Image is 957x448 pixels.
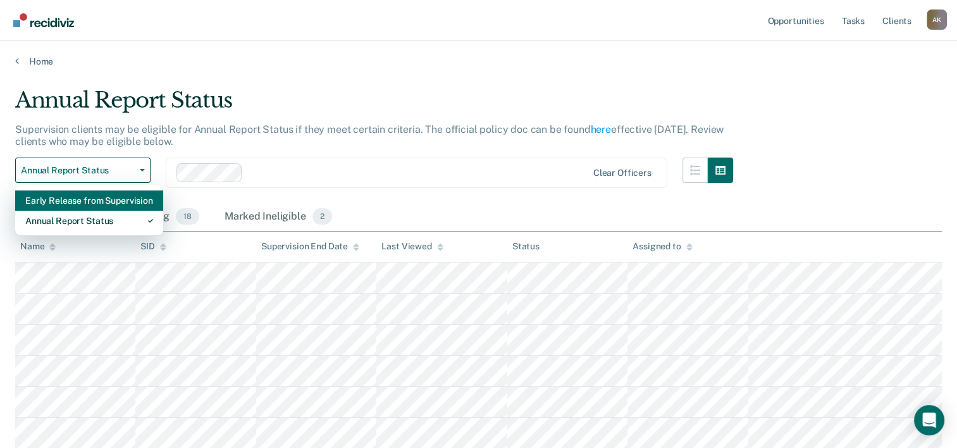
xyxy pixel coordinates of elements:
div: Annual Report Status [25,211,153,231]
div: Status [512,241,540,252]
img: Recidiviz [13,13,74,27]
a: here [591,123,611,135]
button: Annual Report Status [15,158,151,183]
span: 2 [312,208,332,225]
div: Last Viewed [381,241,443,252]
div: Name [20,241,56,252]
div: Supervision End Date [261,241,359,252]
div: Open Intercom Messenger [914,405,944,435]
div: A K [927,9,947,30]
p: Supervision clients may be eligible for Annual Report Status if they meet certain criteria. The o... [15,123,724,147]
div: Annual Report Status [15,87,733,123]
div: Pending18 [129,203,202,231]
a: Home [15,56,942,67]
div: Marked Ineligible2 [222,203,335,231]
button: Profile dropdown button [927,9,947,30]
div: Assigned to [633,241,692,252]
span: 18 [176,208,199,225]
div: Clear officers [593,168,651,178]
div: Early Release from Supervision [25,190,153,211]
span: Annual Report Status [21,165,135,176]
div: SID [140,241,166,252]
